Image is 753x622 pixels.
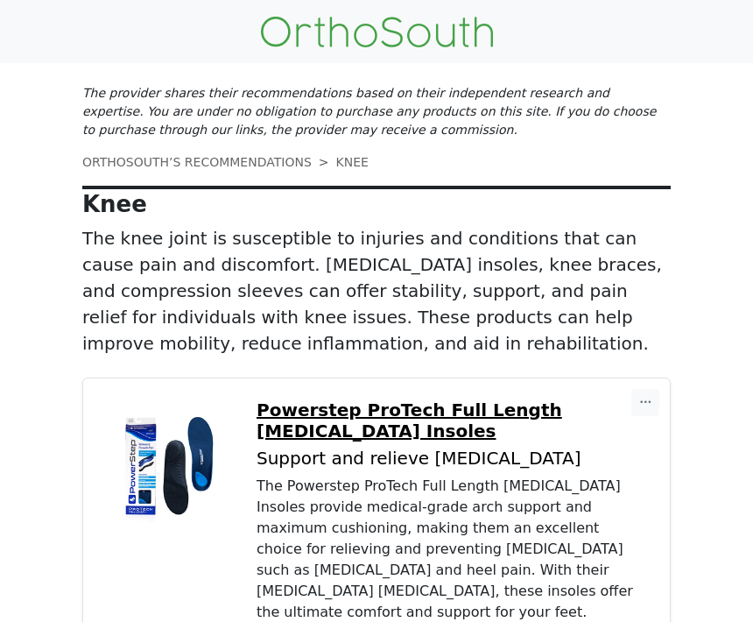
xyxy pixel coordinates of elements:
p: Support and relieve [MEDICAL_DATA] [257,449,649,469]
p: The provider shares their recommendations based on their independent research and expertise. You ... [82,84,671,139]
a: ORTHOSOUTH’S RECOMMENDATIONS [82,155,312,169]
a: Powerstep ProTech Full Length [MEDICAL_DATA] Insoles [257,399,649,442]
p: The knee joint is susceptible to injuries and conditions that can cause pain and discomfort. [MED... [82,225,671,357]
p: Knee [82,191,671,218]
li: KNEE [312,153,369,172]
img: Powerstep ProTech Full Length Orthotic Insoles [104,399,236,531]
img: OrthoSouth [261,17,493,47]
